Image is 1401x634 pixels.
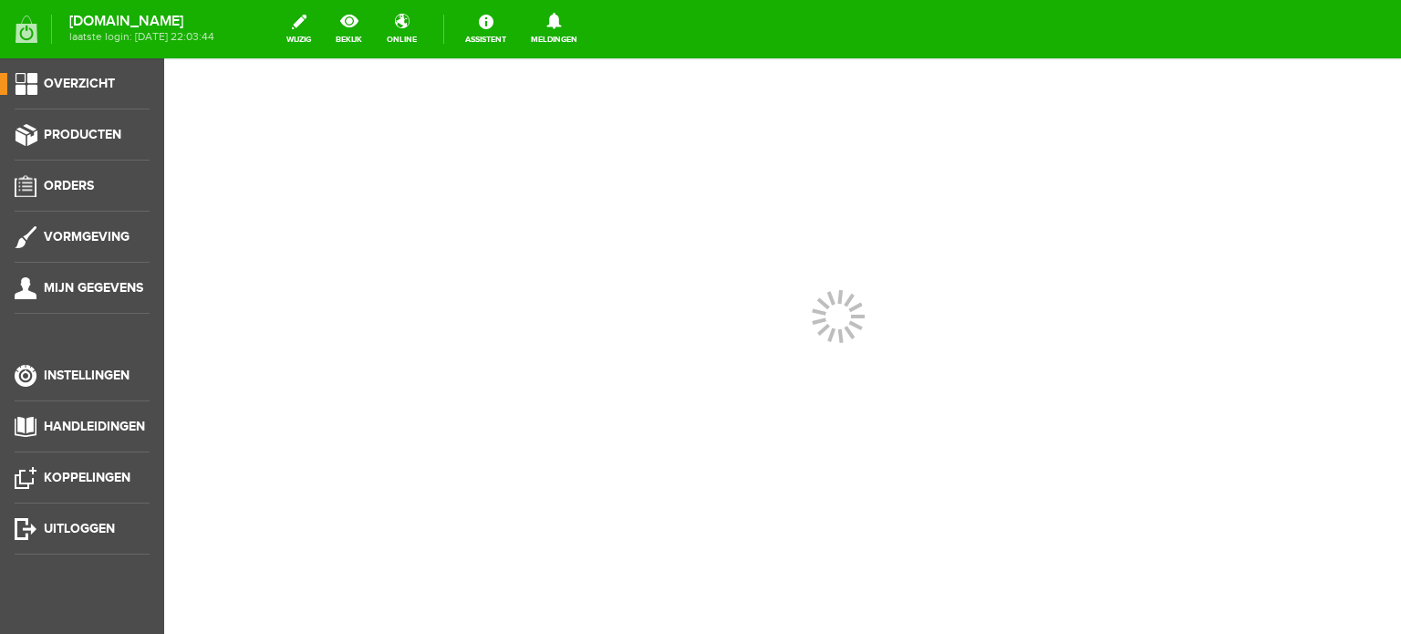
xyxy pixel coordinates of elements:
span: Overzicht [44,76,115,91]
a: wijzig [275,9,322,49]
a: online [376,9,428,49]
span: Handleidingen [44,419,145,434]
a: Meldingen [520,9,588,49]
span: Uitloggen [44,521,115,536]
span: Koppelingen [44,470,130,485]
strong: [DOMAIN_NAME] [69,16,214,26]
span: laatste login: [DATE] 22:03:44 [69,32,214,42]
a: bekijk [325,9,373,49]
a: Assistent [454,9,517,49]
span: Vormgeving [44,229,130,244]
span: Mijn gegevens [44,280,143,296]
span: Instellingen [44,368,130,383]
span: Orders [44,178,94,193]
span: Producten [44,127,121,142]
